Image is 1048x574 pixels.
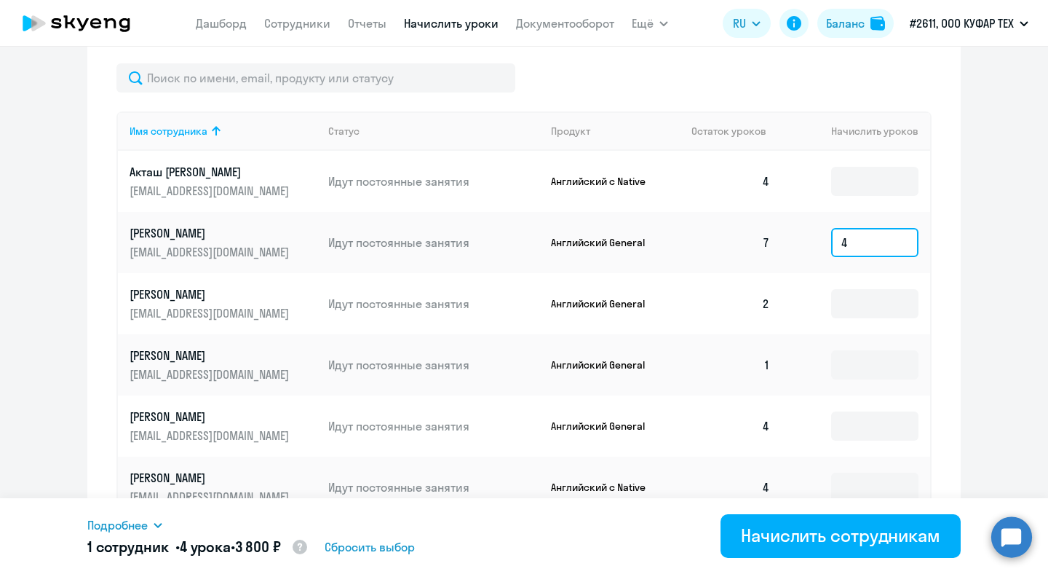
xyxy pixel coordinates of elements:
button: Ещё [632,9,668,38]
p: [PERSON_NAME] [130,409,293,425]
td: 4 [680,151,782,212]
span: Сбросить выбор [325,538,415,556]
span: 3 800 ₽ [235,538,281,556]
div: Остаток уроков [691,125,782,138]
th: Начислить уроков [782,111,930,151]
div: Начислить сотрудникам [741,524,940,547]
h5: 1 сотрудник • • [87,537,309,559]
p: Идут постоянные занятия [328,296,539,312]
button: Начислить сотрудникам [720,514,961,558]
span: RU [733,15,746,32]
p: [EMAIL_ADDRESS][DOMAIN_NAME] [130,366,293,382]
button: RU [723,9,771,38]
button: Балансbalance [817,9,894,38]
img: balance [870,16,885,31]
p: Идут постоянные занятия [328,479,539,495]
td: 4 [680,396,782,457]
p: [EMAIL_ADDRESS][DOMAIN_NAME] [130,305,293,321]
p: [PERSON_NAME] [130,347,293,363]
a: Сотрудники [264,16,330,31]
p: [PERSON_NAME] [130,286,293,302]
p: [PERSON_NAME] [130,225,293,241]
p: [EMAIL_ADDRESS][DOMAIN_NAME] [130,183,293,199]
p: [EMAIL_ADDRESS][DOMAIN_NAME] [130,244,293,260]
a: [PERSON_NAME][EMAIL_ADDRESS][DOMAIN_NAME] [130,409,317,444]
div: Имя сотрудника [130,125,207,138]
a: Дашборд [196,16,247,31]
a: [PERSON_NAME][EMAIL_ADDRESS][DOMAIN_NAME] [130,286,317,321]
p: Идут постоянные занятия [328,418,539,434]
p: Идут постоянные занятия [328,235,539,251]
td: 2 [680,273,782,334]
td: 1 [680,334,782,396]
span: 4 урока [180,538,231,556]
p: [EMAIL_ADDRESS][DOMAIN_NAME] [130,428,293,444]
a: Документооборот [516,16,614,31]
span: Ещё [632,15,654,32]
td: 7 [680,212,782,273]
span: Подробнее [87,516,148,534]
a: Начислить уроки [404,16,499,31]
div: Имя сотрудника [130,125,317,138]
p: Идут постоянные занятия [328,357,539,373]
p: Акташ [PERSON_NAME] [130,164,293,180]
a: [PERSON_NAME][EMAIL_ADDRESS][DOMAIN_NAME] [130,347,317,382]
p: Идут постоянные занятия [328,173,539,189]
p: Английский General [551,358,660,371]
a: [PERSON_NAME][EMAIL_ADDRESS][DOMAIN_NAME] [130,470,317,505]
a: Отчеты [348,16,386,31]
div: Продукт [551,125,590,138]
div: Статус [328,125,360,138]
div: Статус [328,125,539,138]
td: 4 [680,457,782,518]
a: [PERSON_NAME][EMAIL_ADDRESS][DOMAIN_NAME] [130,225,317,260]
span: Остаток уроков [691,125,766,138]
input: Поиск по имени, email, продукту или статусу [116,63,515,93]
p: Английский General [551,236,660,249]
button: #2611, ООО КУФАР ТЕХ [902,6,1036,41]
p: Английский с Native [551,481,660,494]
p: [EMAIL_ADDRESS][DOMAIN_NAME] [130,489,293,505]
p: [PERSON_NAME] [130,470,293,486]
p: Английский General [551,420,660,433]
p: Английский General [551,297,660,310]
div: Продукт [551,125,680,138]
a: Акташ [PERSON_NAME][EMAIL_ADDRESS][DOMAIN_NAME] [130,164,317,199]
p: #2611, ООО КУФАР ТЕХ [910,15,1014,32]
div: Баланс [826,15,865,32]
p: Английский с Native [551,175,660,188]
